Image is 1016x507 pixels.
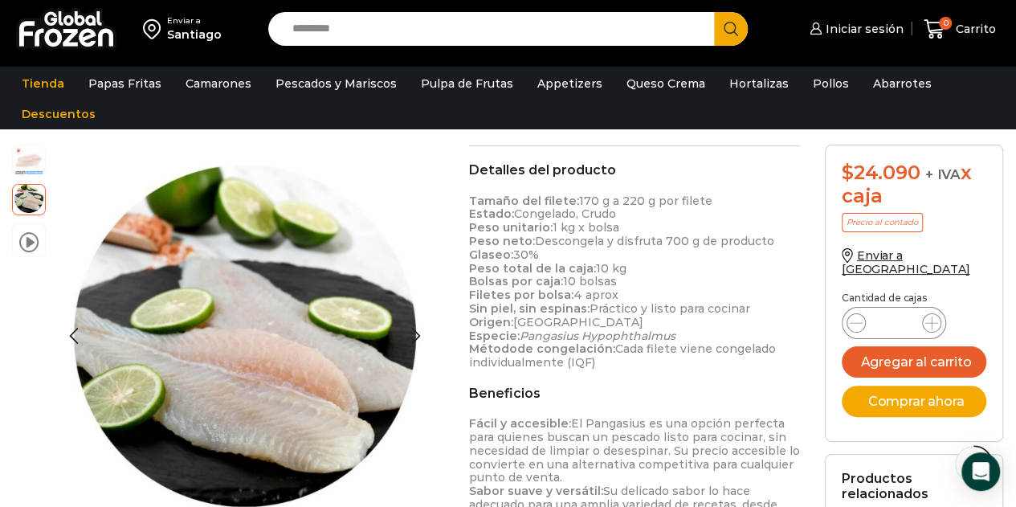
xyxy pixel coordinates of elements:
strong: Glaseo: [469,247,513,262]
strong: Peso unitario: [469,220,553,235]
a: Pollos [805,68,857,99]
strong: Origen: [469,315,513,329]
span: de c [517,341,544,356]
bdi: 24.090 [842,161,920,184]
button: Agregar al carrito [842,346,986,378]
a: Appetizers [529,68,610,99]
strong: Peso neto: [469,234,535,248]
p: 170 g a 220 g por filete Congelado, Crudo 1 kg x bolsa Descongela y disfruta 700 g de producto 30... [469,194,801,370]
a: Abarrotes [865,68,940,99]
span: pescados-y-mariscos-2 [13,143,45,175]
strong: Peso total de la caja: [469,261,596,276]
a: Pulpa de Frutas [413,68,521,99]
a: Descuentos [14,99,104,129]
button: Search button [714,12,748,46]
p: Precio al contado [842,213,923,232]
span: ngelación: [552,341,615,356]
a: Enviar a [GEOGRAPHIC_DATA] [842,248,970,276]
span: o [509,341,517,356]
span: ngelado individualmente (IQF) [469,341,776,370]
div: x caja [842,162,986,208]
div: Open Intercom Messenger [961,452,1000,491]
em: Pangasius Hypophthalmus [520,329,675,343]
strong: Bolsas por caja: [469,274,563,288]
button: Comprar ahora [842,386,986,417]
div: Santiago [167,27,222,43]
span: Iniciar sesión [822,21,904,37]
h2: Productos relacionados [842,471,986,501]
h2: Detalles del producto [469,162,801,178]
strong: Fácil y accesible: [469,416,571,431]
span: d [501,341,509,356]
span: o [722,341,729,356]
span: Especie: [469,329,520,343]
span: 0 [939,17,952,30]
a: Iniciar sesión [806,13,904,45]
strong: Estado: [469,206,514,221]
strong: Sabor suave y versátil: [469,484,603,498]
a: Tienda [14,68,72,99]
span: Mét [469,341,493,356]
span: o [544,341,552,356]
h2: Beneficios [469,386,801,401]
span: Cada filete viene c [615,341,722,356]
span: o [493,341,501,356]
span: Carrito [952,21,996,37]
strong: Sin piel, sin espinas: [469,301,590,316]
a: Queso Crema [618,68,713,99]
strong: Tamaño del filete: [469,194,579,208]
a: Camarones [177,68,259,99]
strong: Filetes por bolsa: [469,288,573,302]
img: address-field-icon.svg [143,15,167,43]
a: 0 Carrito [920,10,1000,48]
span: fotos web (1080 x 1080 px) (13) [13,182,45,215]
p: Cantidad de cajas [842,292,986,304]
input: Product quantity [879,312,909,334]
a: Hortalizas [721,68,797,99]
span: $ [842,161,854,184]
a: Pescados y Mariscos [267,68,405,99]
div: Next slide [396,316,436,356]
div: Previous slide [54,316,94,356]
span: + IVA [925,166,961,182]
a: Papas Fritas [80,68,169,99]
div: Enviar a [167,15,222,27]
